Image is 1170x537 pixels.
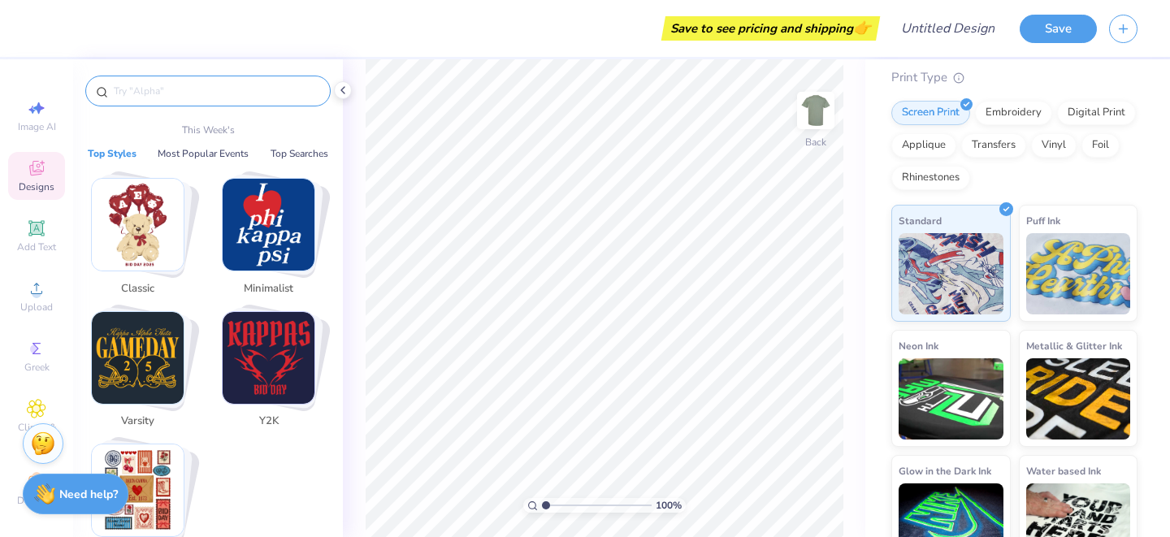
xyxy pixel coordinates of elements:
span: Glow in the Dark Ink [899,462,991,479]
button: Top Styles [83,145,141,162]
img: Y2K [223,312,314,404]
div: Transfers [961,133,1026,158]
span: 100 % [656,498,682,513]
div: Back [805,135,826,149]
button: Stack Card Button Y2K [212,311,335,436]
span: Water based Ink [1026,462,1101,479]
img: Classic [92,179,184,271]
span: Puff Ink [1026,212,1060,229]
span: Clipart & logos [8,421,65,447]
strong: Need help? [59,487,118,502]
span: Designs [19,180,54,193]
img: Puff Ink [1026,233,1131,314]
p: This Week's [182,123,235,137]
span: Varsity [111,414,164,430]
img: Standard [899,233,1003,314]
input: Try "Alpha" [112,83,320,99]
div: Digital Print [1057,101,1136,125]
span: Standard [899,212,942,229]
span: Greek [24,361,50,374]
div: Embroidery [975,101,1052,125]
button: Stack Card Button Classic [81,178,204,303]
button: Most Popular Events [153,145,253,162]
span: 👉 [853,18,871,37]
span: Image AI [18,120,56,133]
img: Neon Ink [899,358,1003,440]
div: Print Type [891,68,1137,87]
img: Varsity [92,312,184,404]
button: Stack Card Button Varsity [81,311,204,436]
span: Metallic & Glitter Ink [1026,337,1122,354]
span: Minimalist [242,281,295,297]
span: Neon Ink [899,337,938,354]
img: Metallic & Glitter Ink [1026,358,1131,440]
img: Back [799,94,832,127]
div: Save to see pricing and shipping [665,16,876,41]
span: Add Text [17,240,56,253]
button: Top Searches [266,145,333,162]
img: 60s & 70s [92,444,184,536]
div: Vinyl [1031,133,1077,158]
button: Stack Card Button Minimalist [212,178,335,303]
span: Y2K [242,414,295,430]
div: Foil [1081,133,1120,158]
button: Save [1020,15,1097,43]
span: Classic [111,281,164,297]
div: Rhinestones [891,166,970,190]
input: Untitled Design [888,12,1007,45]
span: Decorate [17,494,56,507]
span: Upload [20,301,53,314]
img: Minimalist [223,179,314,271]
div: Screen Print [891,101,970,125]
div: Applique [891,133,956,158]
